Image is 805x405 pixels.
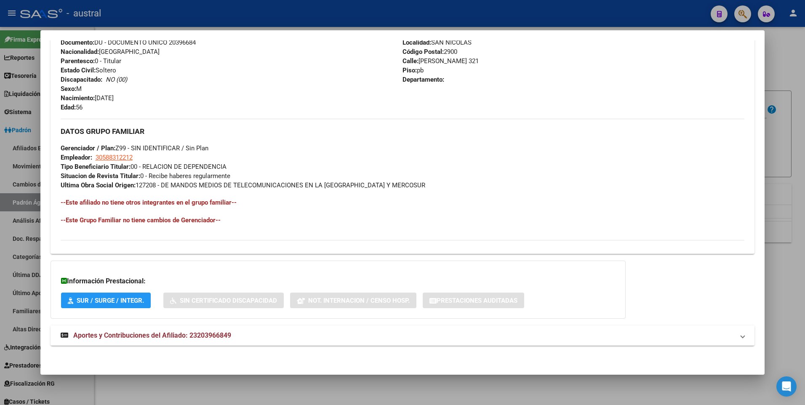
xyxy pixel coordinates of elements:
[61,181,136,189] strong: Ultima Obra Social Origen:
[402,39,472,46] span: SAN NICOLAS
[163,293,284,308] button: Sin Certificado Discapacidad
[308,297,410,304] span: Not. Internacion / Censo Hosp.
[61,76,102,83] strong: Discapacitado:
[61,39,196,46] span: DU - DOCUMENTO UNICO 20396684
[61,154,92,161] strong: Empleador:
[61,276,615,286] h3: Información Prestacional:
[106,76,127,83] i: NO (00)
[402,48,444,56] strong: Código Postal:
[61,293,151,308] button: SUR / SURGE / INTEGR.
[402,39,431,46] strong: Localidad:
[776,376,797,397] div: Open Intercom Messenger
[61,144,208,152] span: Z99 - SIN IDENTIFICAR / Sin Plan
[402,67,424,74] span: pb
[290,293,416,308] button: Not. Internacion / Censo Hosp.
[61,94,114,102] span: [DATE]
[61,163,131,171] strong: Tipo Beneficiario Titular:
[61,144,115,152] strong: Gerenciador / Plan:
[77,297,144,304] span: SUR / SURGE / INTEGR.
[402,57,479,65] span: [PERSON_NAME] 321
[61,67,116,74] span: Soltero
[402,57,418,65] strong: Calle:
[402,48,457,56] span: 2900
[61,85,82,93] span: M
[61,216,745,225] h4: --Este Grupo Familiar no tiene cambios de Gerenciador--
[61,39,94,46] strong: Documento:
[61,67,96,74] strong: Estado Civil:
[61,163,227,171] span: 00 - RELACION DE DEPENDENCIA
[61,181,425,189] span: 127208 - DE MANDOS MEDIOS DE TELECOMUNICACIONES EN LA [GEOGRAPHIC_DATA] Y MERCOSUR
[61,57,121,65] span: 0 - Titular
[180,297,277,304] span: Sin Certificado Discapacidad
[61,104,76,111] strong: Edad:
[402,67,417,74] strong: Piso:
[61,85,76,93] strong: Sexo:
[73,331,231,339] span: Aportes y Contribuciones del Afiliado: 23203966849
[61,48,99,56] strong: Nacionalidad:
[423,293,524,308] button: Prestaciones Auditadas
[96,154,133,161] span: 30588312212
[61,104,83,111] span: 56
[61,172,140,180] strong: Situacion de Revista Titular:
[437,297,517,304] span: Prestaciones Auditadas
[61,172,230,180] span: 0 - Recibe haberes regularmente
[61,94,95,102] strong: Nacimiento:
[51,325,755,346] mat-expansion-panel-header: Aportes y Contribuciones del Afiliado: 23203966849
[61,48,160,56] span: [GEOGRAPHIC_DATA]
[61,57,95,65] strong: Parentesco:
[61,198,745,207] h4: --Este afiliado no tiene otros integrantes en el grupo familiar--
[402,76,444,83] strong: Departamento:
[61,127,745,136] h3: DATOS GRUPO FAMILIAR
